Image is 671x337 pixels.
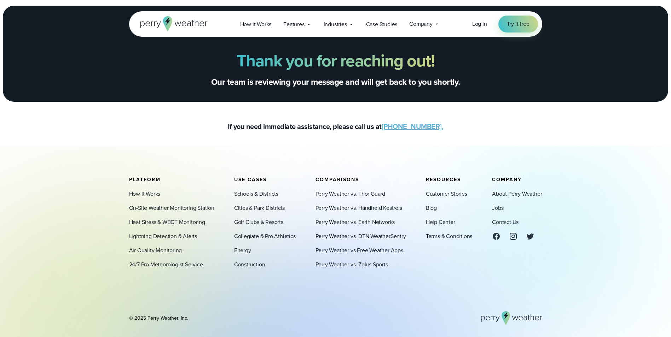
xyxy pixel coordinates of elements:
h2: Our team is reviewing your message and will get back to you shortly. [211,76,460,88]
a: Perry Weather vs Free Weather Apps [316,246,403,255]
span: How it Works [240,20,272,29]
a: Collegiate & Pro Athletics [234,232,296,241]
span: Industries [324,20,347,29]
a: Jobs [492,204,503,212]
a: Construction [234,260,265,269]
span: Features [283,20,304,29]
span: Platform [129,176,161,183]
a: Case Studies [360,17,404,31]
a: Perry Weather vs. Thor Guard [316,190,385,198]
a: Lightning Detection & Alerts [129,232,197,241]
a: 24/7 Pro Meteorologist Service [129,260,203,269]
span: Company [492,176,522,183]
span: Company [409,20,433,28]
a: Blog [426,204,437,212]
a: About Perry Weather [492,190,542,198]
a: Customer Stories [426,190,467,198]
a: Log in [472,20,487,28]
a: Air Quality Monitoring [129,246,182,255]
a: Cities & Park Districts [234,204,285,212]
a: Heat Stress & WBGT Monitoring [129,218,205,226]
a: Perry Weather vs. DTN WeatherSentry [316,232,406,241]
a: Perry Weather vs. Earth Networks [316,218,395,226]
span: Comparisons [316,176,359,183]
a: Terms & Conditions [426,232,472,241]
a: Perry Weather vs. Zelus Sports [316,260,388,269]
a: Energy [234,246,251,255]
a: On-Site Weather Monitoring Station [129,204,214,212]
a: How it Works [234,17,278,31]
a: How It Works [129,190,161,198]
a: Perry Weather vs. Handheld Kestrels [316,204,402,212]
a: Try it free [498,16,538,32]
a: Golf Clubs & Resorts [234,218,283,226]
a: [PHONE_NUMBER]. [382,121,444,132]
a: Contact Us [492,218,519,226]
div: © 2025 Perry Weather, Inc. [129,315,188,322]
b: Thank you for reaching out! [237,48,435,73]
span: Use Cases [234,176,267,183]
h2: If you need immediate assistance, please call us at [228,122,443,132]
a: Help Center [426,218,455,226]
a: Schools & Districts [234,190,278,198]
span: Resources [426,176,461,183]
span: Try it free [507,20,530,28]
span: Case Studies [366,20,398,29]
